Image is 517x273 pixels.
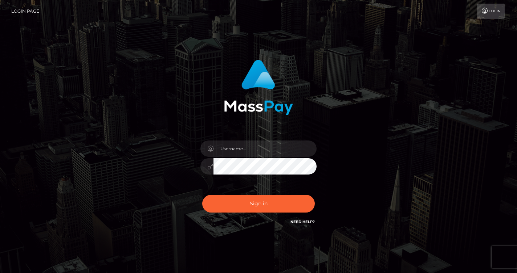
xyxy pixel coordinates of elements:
input: Username... [213,140,317,157]
button: Sign in [202,195,315,213]
a: Need Help? [290,219,315,224]
img: MassPay Login [224,60,293,115]
a: Login [477,4,505,19]
a: Login Page [11,4,39,19]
